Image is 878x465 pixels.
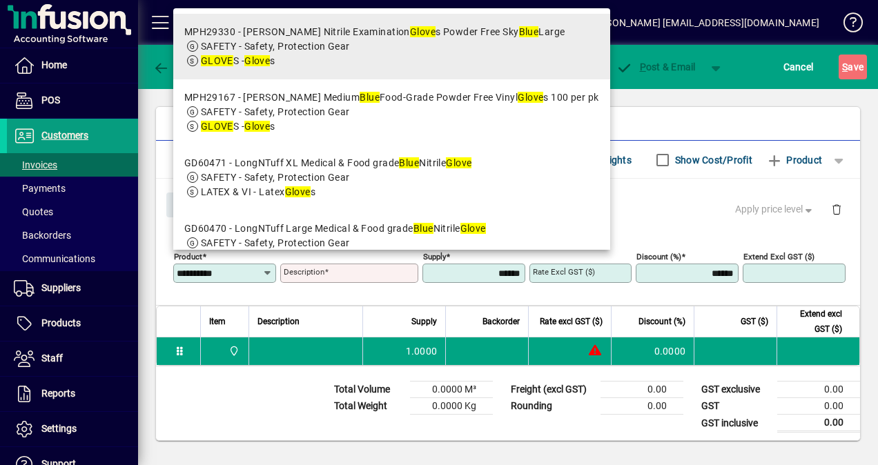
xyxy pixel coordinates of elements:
mat-option: MPH29330 - Matthews Nitrile Examination Gloves Powder Free Sky Blue Large [173,14,610,79]
span: Payments [14,183,66,194]
mat-label: Supply [423,252,446,261]
em: GLOVE [201,121,233,132]
a: Knowledge Base [833,3,861,48]
div: GD60470 - LongNTuff Large Medical & Food grade Nitrile [184,221,486,236]
span: Quotes [14,206,53,217]
span: Backorders [14,230,71,241]
span: SAFETY - Safety, Protection Gear [201,237,350,248]
span: Customers [41,130,88,141]
app-page-header-button: Close [163,198,217,210]
mat-label: Description [284,267,324,277]
span: Rate excl GST ($) [540,314,603,329]
td: 0.0000 Kg [410,398,493,415]
span: 1.0000 [406,344,438,358]
button: Post & Email [609,55,703,79]
span: Suppliers [41,282,81,293]
em: Blue [360,92,380,103]
mat-option: GD60470 - LongNTuff Large Medical & Food grade Blue Nitrile Glove [173,210,610,276]
span: ost & Email [616,61,696,72]
span: Description [257,314,300,329]
em: Glove [460,223,486,234]
span: P [640,61,646,72]
td: 0.00 [777,382,860,398]
button: Save [839,55,867,79]
td: 0.0000 [611,337,694,365]
span: Close [172,194,208,217]
mat-label: Rate excl GST ($) [533,267,595,277]
em: Glove [244,55,270,66]
span: Back [153,61,199,72]
button: Back [149,55,202,79]
a: Backorders [7,224,138,247]
span: Staff [41,353,63,364]
td: 0.00 [601,382,683,398]
a: Products [7,306,138,341]
span: Invoices [14,159,57,170]
span: Discount (%) [638,314,685,329]
span: Settings [41,423,77,434]
td: Freight (excl GST) [504,382,601,398]
em: Glove [518,92,543,103]
span: Supply [411,314,437,329]
td: Total Weight [327,398,410,415]
mat-label: Extend excl GST ($) [743,252,814,261]
span: S - s [201,121,275,132]
em: Glove [244,121,270,132]
mat-label: Discount (%) [636,252,681,261]
label: Show Cost/Profit [672,153,752,167]
app-page-header-button: Delete [820,203,853,215]
mat-option: GD60471 - LongNTuff XL Medical & Food grade Blue Nitrile Glove [173,145,610,210]
span: GST ($) [741,314,768,329]
a: Suppliers [7,271,138,306]
app-page-header-button: Back [138,55,214,79]
button: Cancel [780,55,817,79]
button: Apply price level [730,197,821,222]
div: MPH29167 - [PERSON_NAME] Medium Food-Grade Powder Free Vinyl s 100 per pk [184,90,599,105]
span: S - s [201,55,275,66]
a: Invoices [7,153,138,177]
td: 0.00 [601,398,683,415]
td: 0.00 [777,415,860,432]
td: Total Volume [327,382,410,398]
span: ave [842,56,864,78]
a: Reports [7,377,138,411]
span: Products [41,317,81,328]
a: Payments [7,177,138,200]
span: Apply price level [735,202,815,217]
button: Delete [820,192,853,226]
span: Cancel [783,56,814,78]
em: Blue [399,157,419,168]
span: SAFETY - Safety, Protection Gear [201,41,350,52]
mat-label: Product [174,252,202,261]
em: Blue [413,223,433,234]
td: GST [694,398,777,415]
em: Glove [446,157,471,168]
span: Item [209,314,226,329]
a: Staff [7,342,138,376]
span: SAFETY - Safety, Protection Gear [201,172,350,183]
td: 0.00 [777,398,860,415]
span: Backorder [482,314,520,329]
label: Show Line Volumes/Weights [503,153,632,167]
em: Blue [519,26,539,37]
a: Home [7,48,138,83]
div: Product [156,179,860,229]
em: GLOVE [201,55,233,66]
span: POS [41,95,60,106]
a: Communications [7,247,138,270]
span: Reports [41,388,75,399]
span: Extend excl GST ($) [786,306,842,337]
td: Rounding [504,398,601,415]
span: S [842,61,848,72]
button: Close [166,192,213,217]
span: SAFETY - Safety, Protection Gear [201,106,350,117]
div: [PERSON_NAME] [EMAIL_ADDRESS][DOMAIN_NAME] [585,12,819,34]
span: Communications [14,253,95,264]
div: GD60471 - LongNTuff XL Medical & Food grade Nitrile [184,156,472,170]
a: POS [7,83,138,118]
mat-option: MPH29167 - Matthews Medium Blue Food-Grade Powder Free Vinyl Gloves 100 per pk [173,79,610,145]
td: 0.0000 M³ [410,382,493,398]
div: MPH29330 - [PERSON_NAME] Nitrile Examination s Powder Free Sky Large [184,25,565,39]
em: Glove [410,26,436,37]
span: Home [41,59,67,70]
